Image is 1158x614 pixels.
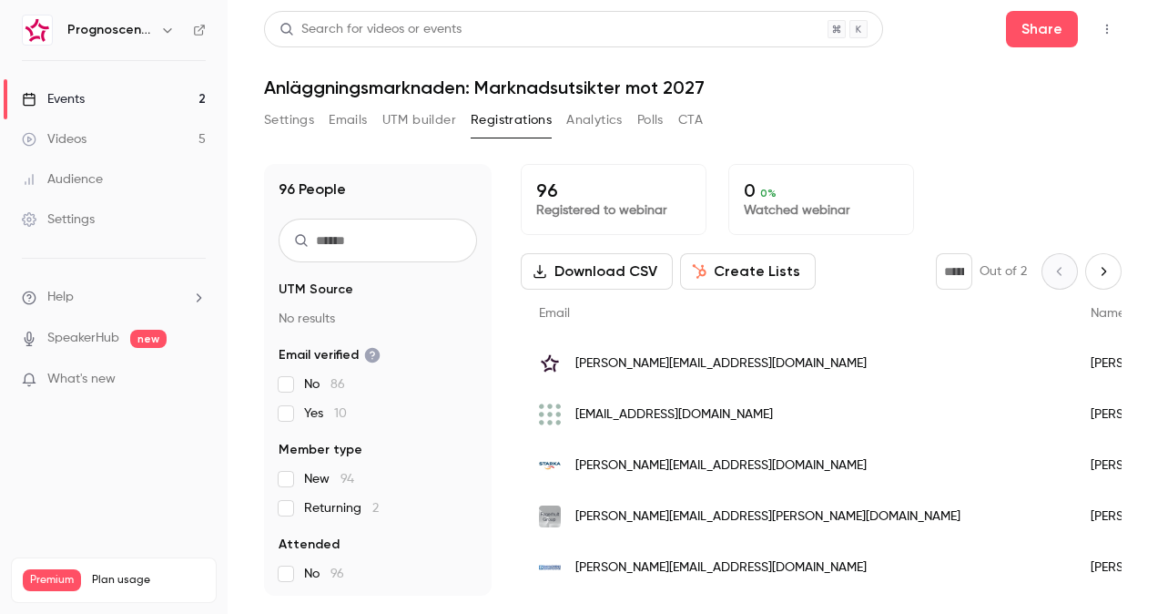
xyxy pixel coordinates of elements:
[539,307,570,320] span: Email
[539,455,561,476] img: starka.se
[67,21,153,39] h6: Prognoscentret | Powered by Hubexo
[340,473,354,486] span: 94
[304,470,354,488] span: New
[575,456,867,476] span: [PERSON_NAME][EMAIL_ADDRESS][DOMAIN_NAME]
[47,329,119,348] a: SpeakerHub
[279,281,353,299] span: UTM Source
[566,106,623,135] button: Analytics
[130,330,167,348] span: new
[372,502,379,515] span: 2
[279,536,340,554] span: Attended
[382,106,456,135] button: UTM builder
[1091,307,1125,320] span: Name
[330,568,344,580] span: 96
[23,569,81,591] span: Premium
[184,372,206,388] iframe: Noticeable Trigger
[539,557,561,578] img: dahlgrenscement.se
[575,405,773,425] span: [EMAIL_ADDRESS][DOMAIN_NAME]
[680,253,816,290] button: Create Lists
[471,106,552,135] button: Registrations
[678,106,703,135] button: CTA
[22,90,85,108] div: Events
[92,573,205,588] span: Plan usage
[575,558,867,578] span: [PERSON_NAME][EMAIL_ADDRESS][DOMAIN_NAME]
[744,179,899,201] p: 0
[47,288,74,307] span: Help
[22,170,103,189] div: Audience
[575,354,867,374] span: [PERSON_NAME][EMAIL_ADDRESS][DOMAIN_NAME]
[264,106,314,135] button: Settings
[23,15,52,45] img: Prognoscentret | Powered by Hubexo
[22,288,206,307] li: help-dropdown-opener
[264,77,1122,98] h1: Anläggningsmarknaden: Marknadsutsikter mot 2027
[760,187,777,200] span: 0 %
[539,404,561,425] img: brekkestrand.se
[536,201,691,220] p: Registered to webinar
[536,179,691,201] p: 96
[279,346,381,364] span: Email verified
[279,441,362,459] span: Member type
[279,310,477,328] p: No results
[575,507,960,527] span: [PERSON_NAME][EMAIL_ADDRESS][PERSON_NAME][DOMAIN_NAME]
[330,378,345,391] span: 86
[744,201,899,220] p: Watched webinar
[304,404,347,423] span: Yes
[22,210,95,229] div: Settings
[637,106,664,135] button: Polls
[329,106,367,135] button: Emails
[304,565,344,583] span: No
[980,262,1027,281] p: Out of 2
[334,407,347,420] span: 10
[22,130,86,148] div: Videos
[539,506,561,527] img: fagerhultgroup.com
[304,375,345,394] span: No
[539,353,561,374] img: hubexo.com
[47,370,116,389] span: What's new
[1006,11,1078,47] button: Share
[521,253,673,290] button: Download CSV
[279,179,346,200] h1: 96 People
[279,20,462,39] div: Search for videos or events
[304,499,379,517] span: Returning
[1085,253,1122,290] button: Next page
